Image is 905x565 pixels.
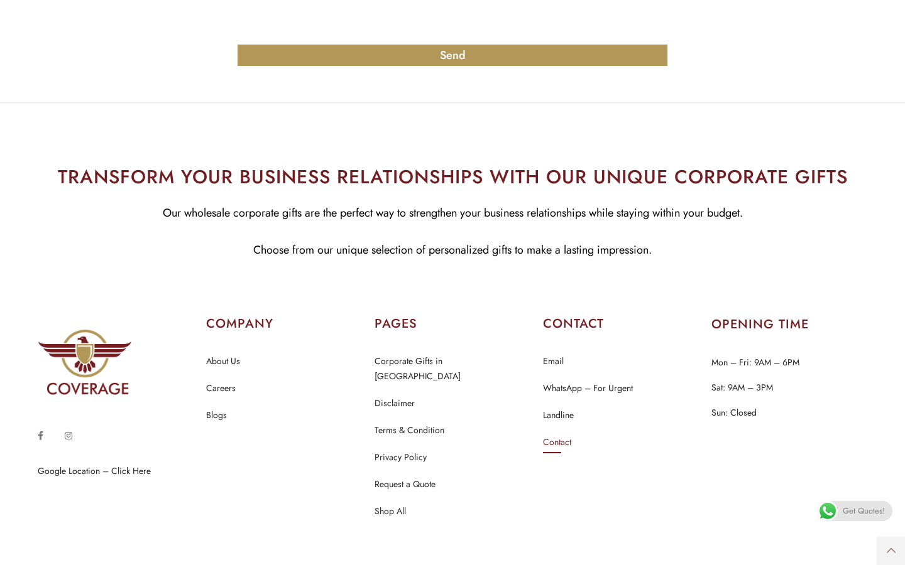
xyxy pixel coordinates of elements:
a: Corporate Gifts in [GEOGRAPHIC_DATA] [375,353,530,385]
h2: COMPANY [206,315,362,333]
h2: OPENING TIME [711,318,867,331]
a: WhatsApp – For Urgent [543,380,633,397]
a: Google Location – Click Here [38,465,151,477]
a: Terms & Condition [375,422,444,439]
p: Our wholesale corporate gifts are the perfect way to strengthen your business relationships while... [9,203,896,223]
a: Careers [206,380,236,397]
p: Mon – Fri: 9AM – 6PM Sat: 9AM – 3PM Sun: Closed [711,350,867,425]
a: Landline [543,407,574,424]
a: Disclaimer [375,395,415,412]
h2: PAGES [375,315,530,333]
a: Request a Quote [375,476,436,493]
span: Get Quotes! [843,501,885,521]
a: Privacy Policy [375,449,427,466]
span: Send [440,50,466,61]
button: Send [236,43,669,68]
a: Shop All [375,503,406,520]
a: About Us [206,353,240,370]
a: Contact [543,434,571,451]
h2: CONTACT [543,315,699,333]
h2: TRANSFORM YOUR BUSINESS RELATIONSHIPS WITH OUR UNIQUE CORPORATE GIFTS [9,163,896,191]
a: Email [543,353,564,370]
p: Choose from our unique selection of personalized gifts to make a lasting impression. [9,240,896,260]
a: Blogs [206,407,227,424]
